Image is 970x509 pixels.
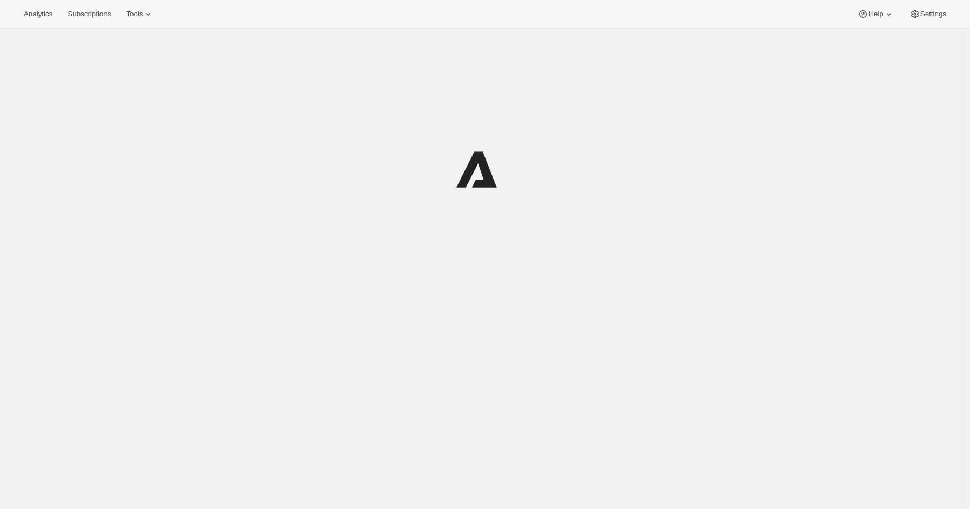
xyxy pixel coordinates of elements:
span: Settings [920,10,946,18]
span: Subscriptions [68,10,111,18]
span: Tools [126,10,143,18]
button: Help [851,6,900,22]
button: Tools [119,6,160,22]
button: Subscriptions [61,6,117,22]
button: Settings [903,6,953,22]
button: Analytics [17,6,59,22]
span: Help [868,10,883,18]
span: Analytics [24,10,52,18]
